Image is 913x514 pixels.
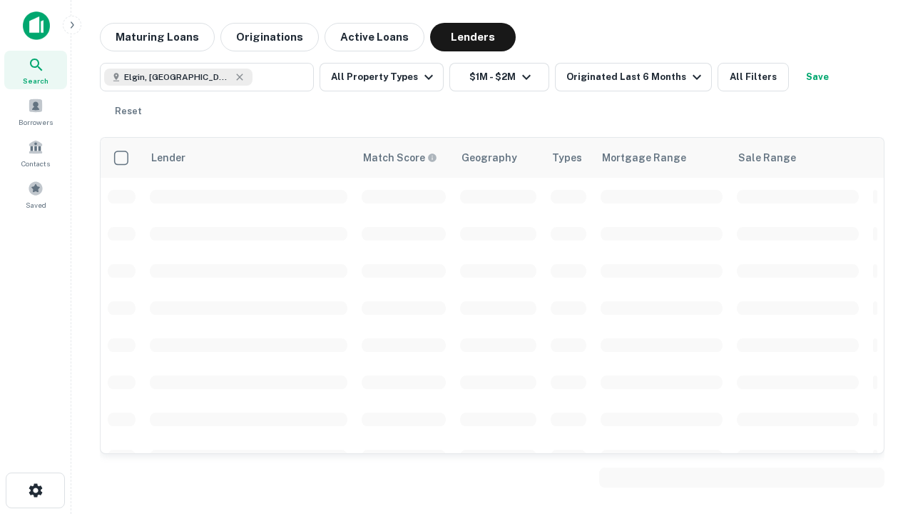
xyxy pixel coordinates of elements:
[26,199,46,211] span: Saved
[23,75,49,86] span: Search
[842,354,913,423] iframe: Chat Widget
[320,63,444,91] button: All Property Types
[4,175,67,213] a: Saved
[355,138,453,178] th: Capitalize uses an advanced AI algorithm to match your search with the best lender. The match sco...
[23,11,50,40] img: capitalize-icon.png
[100,23,215,51] button: Maturing Loans
[555,63,712,91] button: Originated Last 6 Months
[4,92,67,131] a: Borrowers
[21,158,50,169] span: Contacts
[106,97,151,126] button: Reset
[151,149,185,166] div: Lender
[325,23,424,51] button: Active Loans
[4,51,67,89] a: Search
[449,63,549,91] button: $1M - $2M
[430,23,516,51] button: Lenders
[19,116,53,128] span: Borrowers
[566,69,705,86] div: Originated Last 6 Months
[4,133,67,172] a: Contacts
[718,63,789,91] button: All Filters
[453,138,544,178] th: Geography
[730,138,866,178] th: Sale Range
[220,23,319,51] button: Originations
[593,138,730,178] th: Mortgage Range
[602,149,686,166] div: Mortgage Range
[795,63,840,91] button: Save your search to get updates of matches that match your search criteria.
[552,149,582,166] div: Types
[143,138,355,178] th: Lender
[544,138,593,178] th: Types
[124,71,231,84] span: Elgin, [GEOGRAPHIC_DATA], [GEOGRAPHIC_DATA]
[738,149,796,166] div: Sale Range
[363,150,434,166] h6: Match Score
[363,150,437,166] div: Capitalize uses an advanced AI algorithm to match your search with the best lender. The match sco...
[461,149,517,166] div: Geography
